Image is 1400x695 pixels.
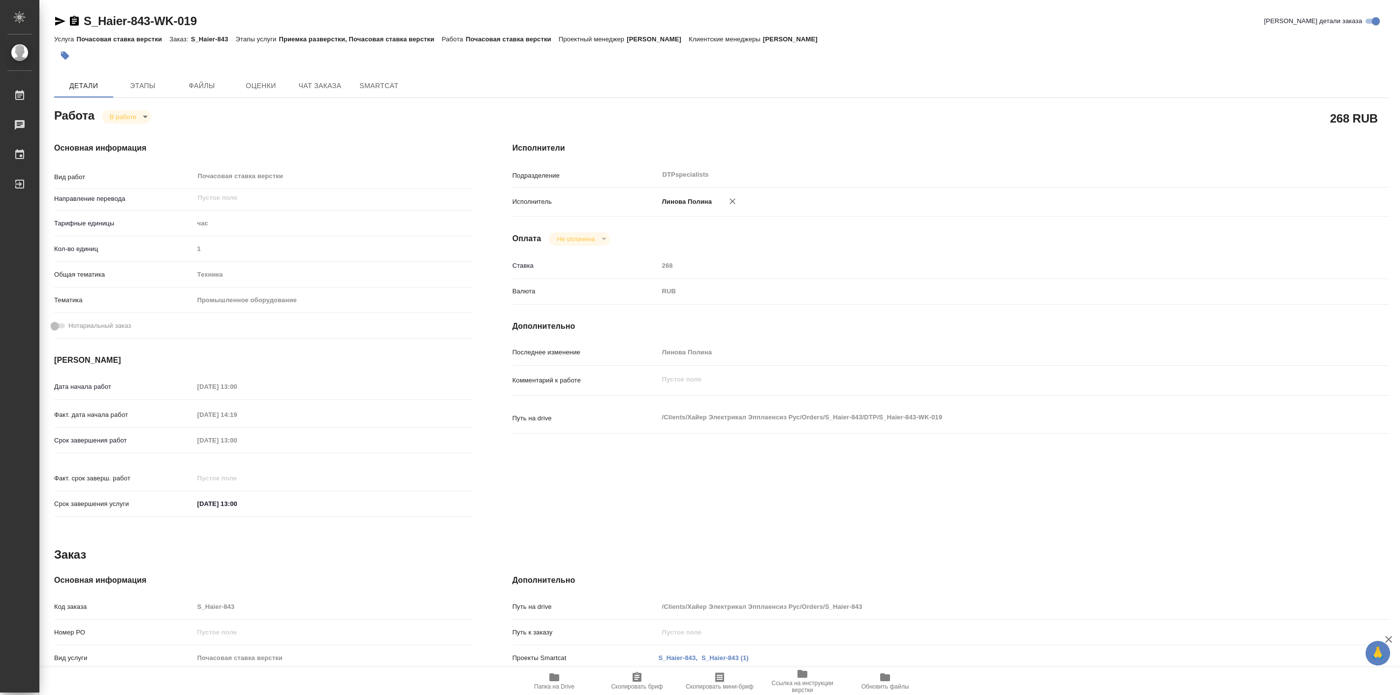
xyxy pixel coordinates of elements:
span: Этапы [119,80,166,92]
span: Детали [60,80,107,92]
button: Скопировать ссылку [68,15,80,27]
p: Проектный менеджер [559,35,627,43]
p: Вид работ [54,172,194,182]
input: Пустое поле [194,471,280,485]
a: S_Haier-843 (1) [701,654,749,662]
p: [PERSON_NAME] [763,35,825,43]
span: Ссылка на инструкции верстки [767,680,838,694]
p: Комментарий к работе [512,376,659,385]
p: Линова Полина [659,197,712,207]
p: Факт. дата начала работ [54,410,194,420]
h4: Оплата [512,233,541,245]
p: Путь на drive [512,602,659,612]
p: Этапы услуги [236,35,279,43]
button: Скопировать ссылку для ЯМессенджера [54,15,66,27]
div: В работе [102,110,151,124]
p: Последнее изменение [512,347,659,357]
p: Подразделение [512,171,659,181]
p: Общая тематика [54,270,194,280]
input: Пустое поле [194,379,280,394]
a: S_Haier-843, [659,654,698,662]
button: Удалить исполнителя [722,190,743,212]
p: Почасовая ставка верстки [466,35,559,43]
textarea: /Clients/Хайер Электрикал Эпплаенсиз Рус/Orders/S_Haier-843/DTP/S_Haier-843-WK-019 [659,409,1316,426]
p: Проекты Smartcat [512,653,659,663]
h2: Работа [54,106,95,124]
p: Тарифные единицы [54,219,194,228]
h4: Основная информация [54,142,473,154]
span: Файлы [178,80,225,92]
p: Ставка [512,261,659,271]
button: Не оплачена [554,235,598,243]
span: Скопировать мини-бриф [686,683,753,690]
span: [PERSON_NAME] детали заказа [1264,16,1362,26]
p: S_Haier-843 [191,35,236,43]
input: Пустое поле [659,625,1316,639]
p: Код заказа [54,602,194,612]
div: RUB [659,283,1316,300]
h2: 268 RUB [1330,110,1378,126]
input: Пустое поле [194,408,280,422]
span: Скопировать бриф [611,683,663,690]
input: Пустое поле [194,242,473,256]
p: Клиентские менеджеры [689,35,763,43]
h4: Дополнительно [512,574,1389,586]
button: Скопировать мини-бриф [678,667,761,695]
input: ✎ Введи что-нибудь [194,497,280,511]
input: Пустое поле [197,192,450,204]
p: Дата начала работ [54,382,194,392]
p: Вид услуги [54,653,194,663]
span: 🙏 [1369,643,1386,663]
h4: Исполнители [512,142,1389,154]
span: Папка на Drive [534,683,574,690]
h2: Заказ [54,547,86,563]
button: Скопировать бриф [596,667,678,695]
button: 🙏 [1366,641,1390,665]
span: SmartCat [355,80,403,92]
div: Промышленное оборудование [194,292,473,309]
p: Приемка разверстки, Почасовая ставка верстки [279,35,442,43]
p: Факт. срок заверш. работ [54,474,194,483]
input: Пустое поле [659,258,1316,273]
p: Валюта [512,286,659,296]
p: Тематика [54,295,194,305]
p: Исполнитель [512,197,659,207]
p: Заказ: [169,35,191,43]
p: Срок завершения работ [54,436,194,445]
div: Техника [194,266,473,283]
p: Кол-во единиц [54,244,194,254]
span: Чат заказа [296,80,344,92]
input: Пустое поле [659,345,1316,359]
input: Пустое поле [194,600,473,614]
a: S_Haier-843-WK-019 [84,14,197,28]
h4: [PERSON_NAME] [54,354,473,366]
p: Путь на drive [512,413,659,423]
span: Обновить файлы [861,683,909,690]
input: Пустое поле [659,600,1316,614]
input: Пустое поле [194,433,280,447]
button: В работе [107,113,139,121]
button: Ссылка на инструкции верстки [761,667,844,695]
input: Пустое поле [194,651,473,665]
div: В работе [549,232,609,246]
button: Папка на Drive [513,667,596,695]
p: Срок завершения услуги [54,499,194,509]
div: час [194,215,473,232]
p: Почасовая ставка верстки [76,35,169,43]
input: Пустое поле [194,625,473,639]
p: [PERSON_NAME] [627,35,689,43]
button: Добавить тэг [54,45,76,66]
h4: Основная информация [54,574,473,586]
span: Оценки [237,80,285,92]
p: Работа [442,35,466,43]
p: Путь к заказу [512,628,659,637]
span: Нотариальный заказ [68,321,131,331]
button: Обновить файлы [844,667,926,695]
p: Номер РО [54,628,194,637]
p: Услуга [54,35,76,43]
h4: Дополнительно [512,320,1389,332]
p: Направление перевода [54,194,194,204]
